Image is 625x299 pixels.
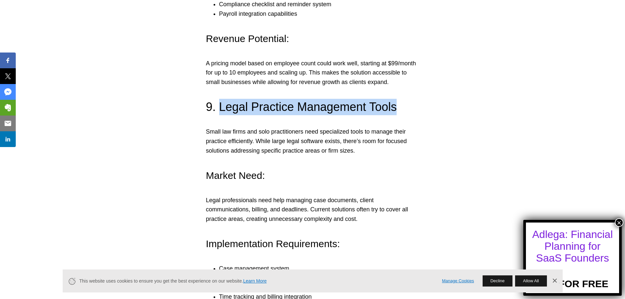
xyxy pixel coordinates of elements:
p: Small law firms and solo practitioners need specialized tools to manage their practice efficientl... [206,127,419,155]
a: Manage Cookies [442,278,474,285]
button: Close [615,218,623,227]
h4: Market Need: [206,169,419,182]
li: Payroll integration capabilities [219,9,419,19]
button: Allow All [515,275,547,287]
li: Case management system [219,264,419,273]
a: Learn More [243,278,267,284]
a: Dismiss Banner [550,276,559,286]
div: Adlega: Financial Planning for SaaS Founders [532,228,613,264]
svg: Cookie Icon [68,277,76,285]
a: TRY FOR FREE [537,267,608,289]
p: Legal professionals need help managing case documents, client communications, billing, and deadli... [206,196,419,224]
h4: Implementation Requirements: [206,237,419,251]
h3: 9. Legal Practice Management Tools [206,99,419,115]
h4: Revenue Potential: [206,32,419,46]
span: This website uses cookies to ensure you get the best experience on our website. [79,278,433,285]
button: Decline [483,275,512,287]
p: A pricing model based on employee count could work well, starting at $99/month for up to 10 emplo... [206,59,419,87]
